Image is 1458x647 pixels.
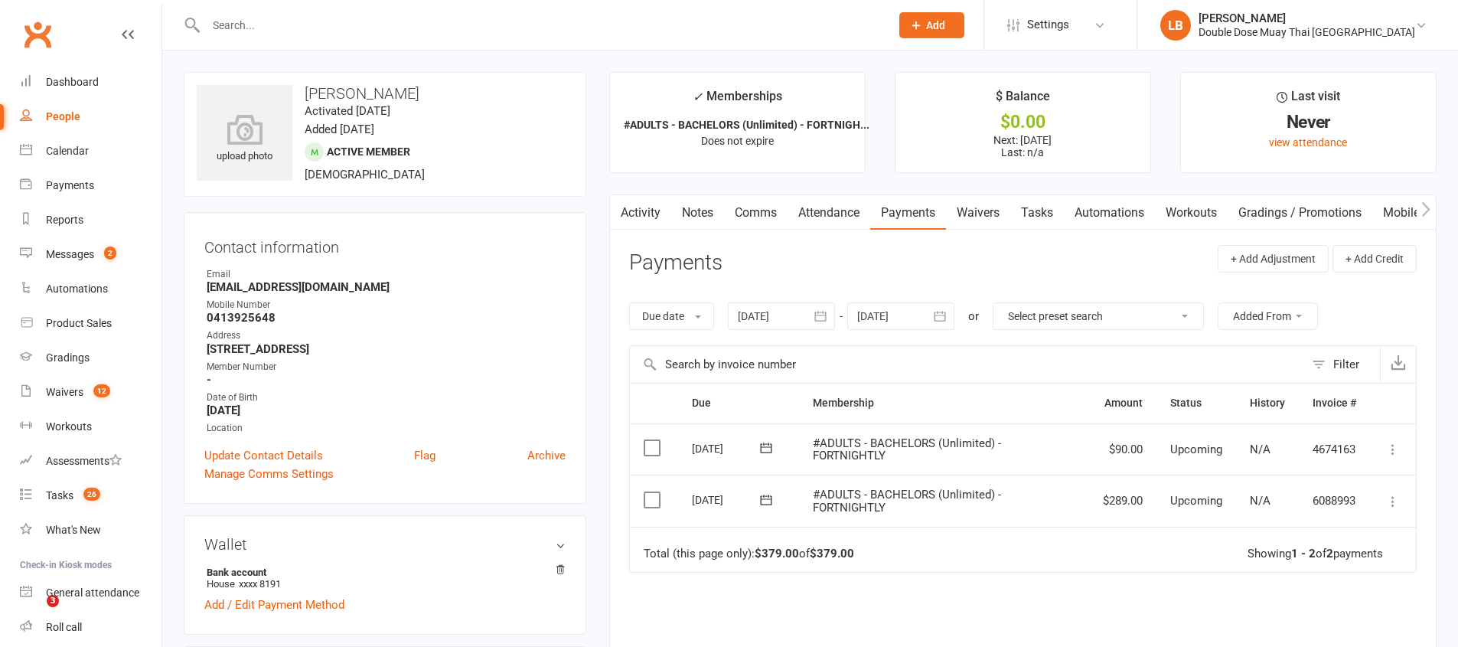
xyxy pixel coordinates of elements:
button: Filter [1304,346,1380,383]
strong: 0413925648 [207,311,566,325]
div: Address [207,328,566,343]
a: Archive [527,446,566,465]
td: 6088993 [1299,475,1370,527]
a: Tasks 26 [20,479,161,513]
div: Calendar [46,145,89,157]
input: Search by invoice number [630,346,1304,383]
div: Date of Birth [207,390,566,405]
a: Workouts [1155,195,1228,230]
a: General attendance kiosk mode [20,576,161,610]
div: $0.00 [909,114,1137,130]
span: #ADULTS - BACHELORS (Unlimited) - FORTNIGHTLY [813,488,1001,515]
a: Waivers [946,195,1010,230]
div: Total (this page only): of [644,547,854,560]
span: Add [926,19,945,31]
span: Active member [327,145,410,158]
a: Assessments [20,444,161,479]
p: Next: [DATE] Last: n/a [909,134,1137,158]
span: xxxx 8191 [239,578,281,590]
strong: #ADULTS - BACHELORS (Unlimited) - FORTNIGH... [624,119,869,131]
td: $289.00 [1089,475,1156,527]
div: Last visit [1277,87,1340,114]
div: Email [207,267,566,282]
a: Payments [870,195,946,230]
span: Upcoming [1170,443,1222,456]
a: Calendar [20,134,161,168]
a: Payments [20,168,161,203]
a: Manage Comms Settings [204,465,334,483]
span: N/A [1250,443,1270,456]
div: Member Number [207,360,566,374]
div: Double Dose Muay Thai [GEOGRAPHIC_DATA] [1199,25,1415,39]
a: Gradings [20,341,161,375]
th: Invoice # [1299,384,1370,423]
button: Due date [629,302,714,330]
iframe: Intercom live chat [15,595,52,632]
div: Never [1195,114,1422,130]
strong: [STREET_ADDRESS] [207,342,566,356]
h3: Contact information [204,233,566,256]
a: Update Contact Details [204,446,323,465]
div: Waivers [46,386,83,398]
div: Showing of payments [1248,547,1383,560]
td: 4674163 [1299,423,1370,475]
button: Added From [1218,302,1318,330]
a: Roll call [20,610,161,645]
a: Tasks [1010,195,1064,230]
a: Waivers 12 [20,375,161,410]
div: Mobile Number [207,298,566,312]
div: Memberships [693,87,782,115]
div: Automations [46,283,108,295]
div: Reports [46,214,83,226]
th: Membership [799,384,1089,423]
div: What's New [46,524,101,536]
span: Does not expire [701,135,774,147]
strong: 1 - 2 [1291,547,1316,560]
div: Roll call [46,621,82,633]
a: Product Sales [20,306,161,341]
span: 12 [93,384,110,397]
th: Amount [1089,384,1156,423]
a: Clubworx [18,15,57,54]
h3: Wallet [204,536,566,553]
i: ✓ [693,90,703,104]
span: N/A [1250,494,1270,508]
div: Payments [46,179,94,191]
div: Workouts [46,420,92,433]
time: Added [DATE] [305,123,374,136]
a: Add / Edit Payment Method [204,596,344,614]
div: [DATE] [692,436,762,460]
a: Comms [724,195,788,230]
input: Search... [201,15,879,36]
div: Messages [46,248,94,260]
a: view attendance [1269,136,1347,149]
button: + Add Credit [1332,245,1417,273]
div: Assessments [46,455,122,467]
div: $ Balance [996,87,1050,114]
span: 3 [47,595,59,607]
span: Upcoming [1170,494,1222,508]
span: [DEMOGRAPHIC_DATA] [305,168,425,181]
strong: [DATE] [207,404,566,417]
strong: $379.00 [810,547,854,560]
strong: 2 [1326,547,1333,560]
span: 2 [104,247,116,260]
div: or [968,307,979,325]
span: Settings [1027,8,1069,42]
h3: Payments [629,251,722,275]
li: House [204,564,566,592]
a: Activity [610,195,671,230]
h3: [PERSON_NAME] [197,85,573,102]
th: Status [1156,384,1236,423]
a: What's New [20,513,161,547]
a: Reports [20,203,161,237]
div: [PERSON_NAME] [1199,11,1415,25]
div: Gradings [46,351,90,364]
div: LB [1160,10,1191,41]
a: Messages 2 [20,237,161,272]
div: [DATE] [692,488,762,511]
div: Filter [1333,355,1359,374]
td: $90.00 [1089,423,1156,475]
th: Due [678,384,799,423]
a: Attendance [788,195,870,230]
